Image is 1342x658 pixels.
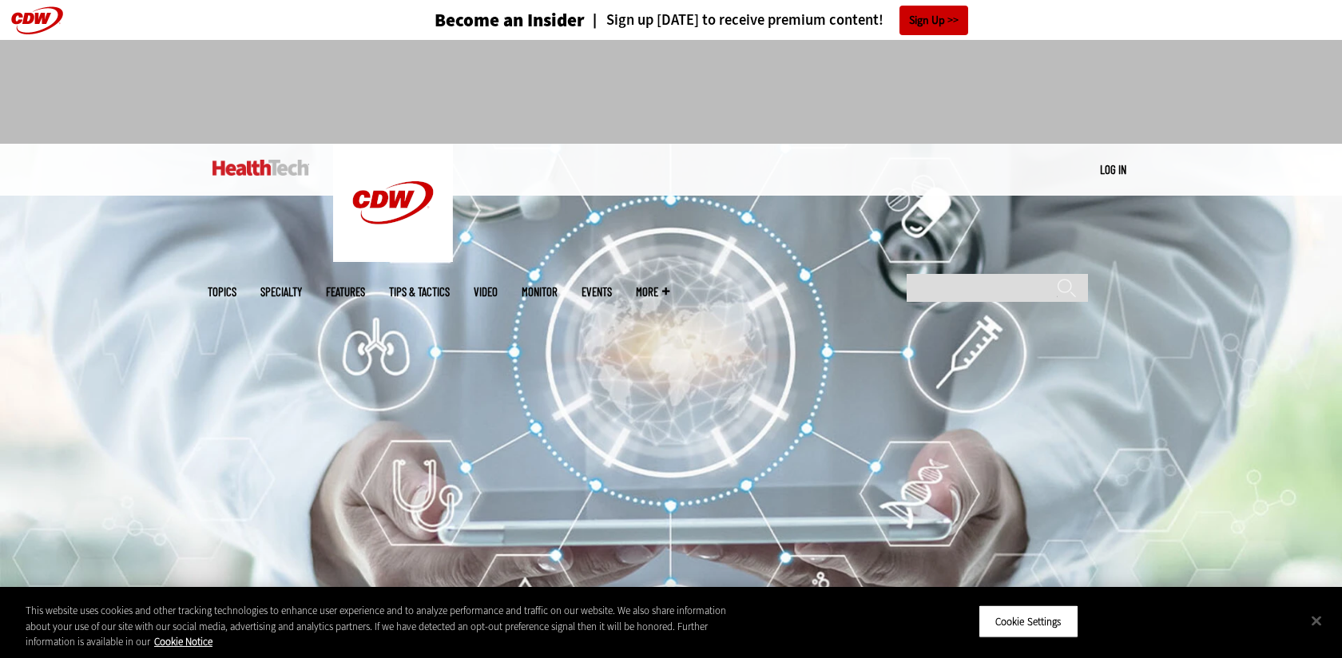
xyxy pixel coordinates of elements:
a: CDW [333,249,453,266]
img: Home [333,144,453,262]
iframe: advertisement [380,56,962,128]
div: User menu [1100,161,1126,178]
div: This website uses cookies and other tracking technologies to enhance user experience and to analy... [26,603,738,650]
a: Video [474,286,498,298]
button: Cookie Settings [979,604,1078,638]
h3: Become an Insider [435,11,585,30]
a: More information about your privacy [154,635,212,648]
a: Features [326,286,365,298]
img: Home [212,160,309,176]
a: Events [582,286,612,298]
span: Topics [208,286,236,298]
a: Become an Insider [375,11,585,30]
span: Specialty [260,286,302,298]
a: Tips & Tactics [389,286,450,298]
span: More [636,286,669,298]
a: Sign up [DATE] to receive premium content! [585,13,883,28]
a: Sign Up [899,6,968,35]
a: MonITor [522,286,558,298]
button: Close [1299,603,1334,638]
a: Log in [1100,162,1126,176]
